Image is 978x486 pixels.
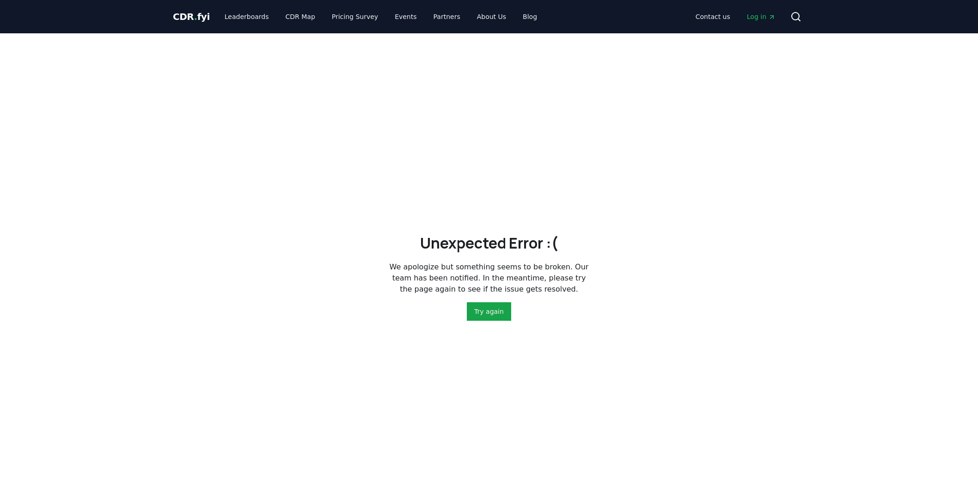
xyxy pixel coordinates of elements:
[470,8,513,25] a: About Us
[173,10,210,23] a: CDR.fyi
[194,11,197,22] span: .
[740,8,783,25] a: Log in
[688,8,783,25] nav: Main
[387,8,424,25] a: Events
[688,8,738,25] a: Contact us
[217,8,276,25] a: Leaderboards
[515,8,544,25] a: Blog
[467,302,511,321] button: Try again
[747,12,776,21] span: Log in
[173,11,210,22] span: CDR fyi
[324,8,385,25] a: Pricing Survey
[278,8,323,25] a: CDR Map
[385,262,593,295] p: We apologize but something seems to be broken. Our team has been notified. In the meantime, pleas...
[217,8,544,25] nav: Main
[426,8,468,25] a: Partners
[420,232,558,254] h2: Unexpected Error :(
